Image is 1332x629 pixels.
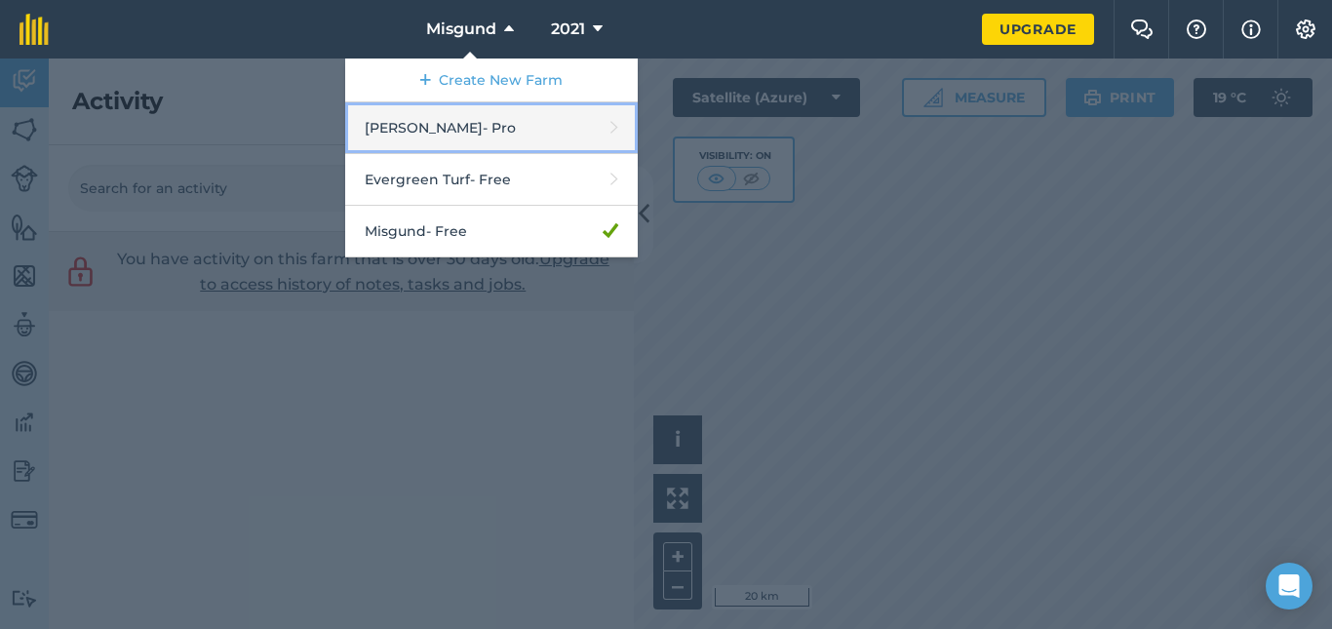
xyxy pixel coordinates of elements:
span: Misgund [426,18,496,41]
img: svg+xml;base64,PHN2ZyB4bWxucz0iaHR0cDovL3d3dy53My5vcmcvMjAwMC9zdmciIHdpZHRoPSIxNyIgaGVpZ2h0PSIxNy... [1241,18,1261,41]
a: Upgrade [982,14,1094,45]
a: Misgund- Free [345,206,638,257]
a: Create New Farm [345,59,638,102]
div: Open Intercom Messenger [1266,563,1312,609]
img: Two speech bubbles overlapping with the left bubble in the forefront [1130,20,1154,39]
img: fieldmargin Logo [20,14,49,45]
img: A question mark icon [1185,20,1208,39]
span: 2021 [551,18,585,41]
img: A cog icon [1294,20,1317,39]
a: Evergreen Turf- Free [345,154,638,206]
a: [PERSON_NAME]- Pro [345,102,638,154]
